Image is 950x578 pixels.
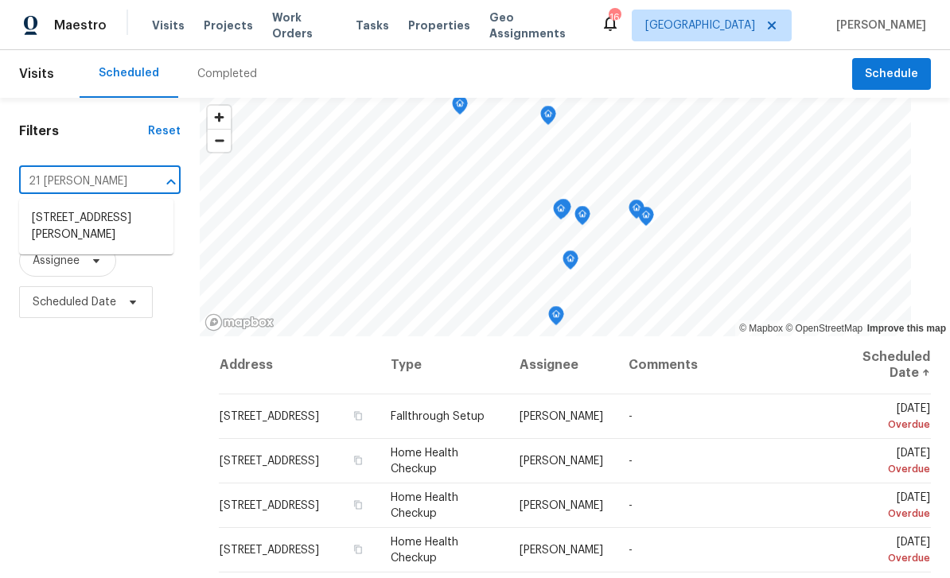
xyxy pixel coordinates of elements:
div: Completed [197,66,257,82]
div: Overdue [842,506,930,522]
a: Mapbox homepage [204,313,274,332]
span: Projects [204,17,253,33]
span: - [629,500,633,511]
button: Close [160,171,182,193]
span: [PERSON_NAME] [830,17,926,33]
div: Overdue [842,417,930,433]
div: Map marker [638,207,654,231]
span: Work Orders [272,10,337,41]
div: Map marker [563,250,578,275]
div: Map marker [555,199,571,223]
span: Visits [19,56,54,91]
th: Comments [616,336,829,394]
div: Overdue [842,461,930,477]
span: - [629,456,633,467]
span: Schedule [865,64,918,84]
span: Home Health Checkup [391,448,458,475]
span: Visits [152,17,185,33]
div: Map marker [553,200,569,225]
div: Map marker [548,306,564,331]
span: Maestro [54,17,107,33]
a: Improve this map [867,323,946,334]
div: Reset [148,123,181,139]
span: [DATE] [842,403,930,433]
span: [PERSON_NAME] [520,411,603,422]
div: Map marker [629,200,644,224]
div: Map marker [574,206,590,231]
button: Zoom out [208,129,231,152]
span: - [629,545,633,556]
li: [STREET_ADDRESS][PERSON_NAME] [19,205,173,248]
span: Home Health Checkup [391,537,458,564]
span: [DATE] [842,492,930,522]
button: Zoom in [208,106,231,129]
div: Map marker [540,106,556,130]
span: Properties [408,17,470,33]
span: [STREET_ADDRESS] [220,456,319,467]
span: Scheduled Date [33,294,116,310]
button: Copy Address [351,453,365,467]
th: Scheduled Date ↑ [829,336,931,394]
span: [PERSON_NAME] [520,545,603,556]
span: - [629,411,633,422]
div: 16 [609,10,620,25]
th: Address [219,336,378,394]
span: Fallthrough Setup [391,411,485,422]
span: Geo Assignments [489,10,582,41]
span: [DATE] [842,448,930,477]
span: Assignee [33,253,80,269]
span: [STREET_ADDRESS] [220,545,319,556]
button: Schedule [852,58,931,91]
button: Copy Address [351,542,365,557]
canvas: Map [200,98,911,336]
div: Overdue [842,550,930,566]
span: Tasks [356,20,389,31]
a: OpenStreetMap [785,323,862,334]
th: Assignee [507,336,616,394]
span: Home Health Checkup [391,492,458,519]
input: Search for an address... [19,169,136,194]
span: [GEOGRAPHIC_DATA] [645,17,755,33]
a: Mapbox [739,323,783,334]
button: Copy Address [351,409,365,423]
span: [DATE] [842,537,930,566]
div: Map marker [452,95,468,120]
div: Scheduled [99,65,159,81]
button: Copy Address [351,498,365,512]
span: [PERSON_NAME] [520,500,603,511]
span: [STREET_ADDRESS] [220,500,319,511]
th: Type [378,336,506,394]
span: Zoom out [208,130,231,152]
span: [STREET_ADDRESS] [220,411,319,422]
span: [PERSON_NAME] [520,456,603,467]
h1: Filters [19,123,148,139]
